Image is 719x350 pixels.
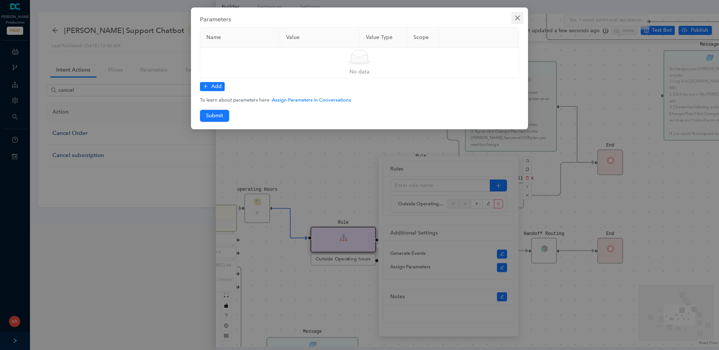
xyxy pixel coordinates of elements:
[515,15,521,21] span: close
[205,68,514,76] div: No data
[407,27,439,48] th: Scope
[203,84,208,89] span: plus
[200,15,519,24] div: Parameters
[200,110,229,122] button: Submit
[272,97,351,103] a: Assign Parameters in Conversations
[280,27,360,48] th: Value
[200,27,280,48] th: Name
[211,82,222,91] span: Add
[512,12,524,24] button: Close
[360,27,408,48] th: Value Type
[200,96,519,104] div: To learn about parameters here -
[200,82,225,91] button: Add
[206,112,223,120] span: Submit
